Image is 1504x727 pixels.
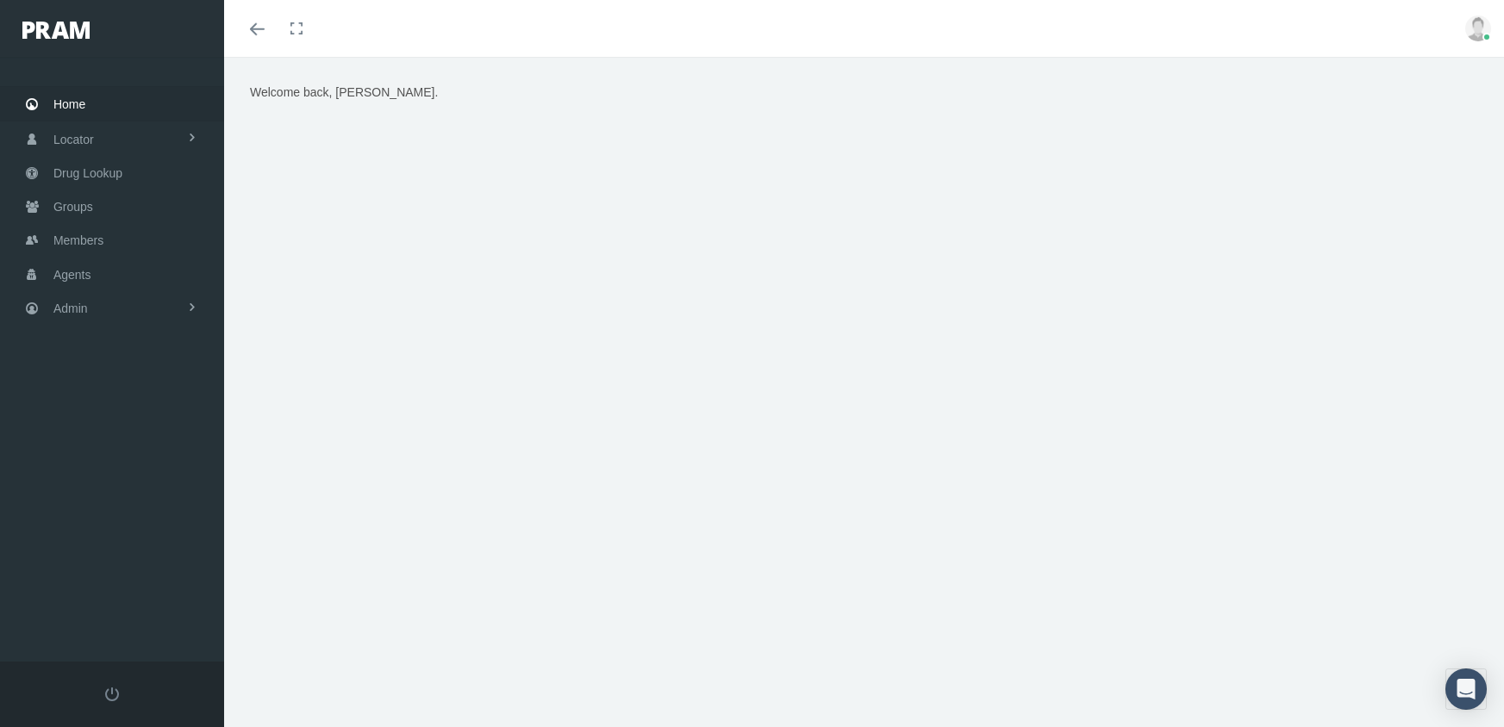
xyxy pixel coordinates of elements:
[250,85,438,99] span: Welcome back, [PERSON_NAME].
[53,190,93,223] span: Groups
[53,157,122,190] span: Drug Lookup
[53,258,91,291] span: Agents
[53,123,94,156] span: Locator
[1445,668,1487,710] div: Open Intercom Messenger
[22,22,90,39] img: PRAM_20_x_78.png
[53,224,103,257] span: Members
[53,88,85,121] span: Home
[1465,16,1491,41] img: user-placeholder.jpg
[53,292,88,325] span: Admin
